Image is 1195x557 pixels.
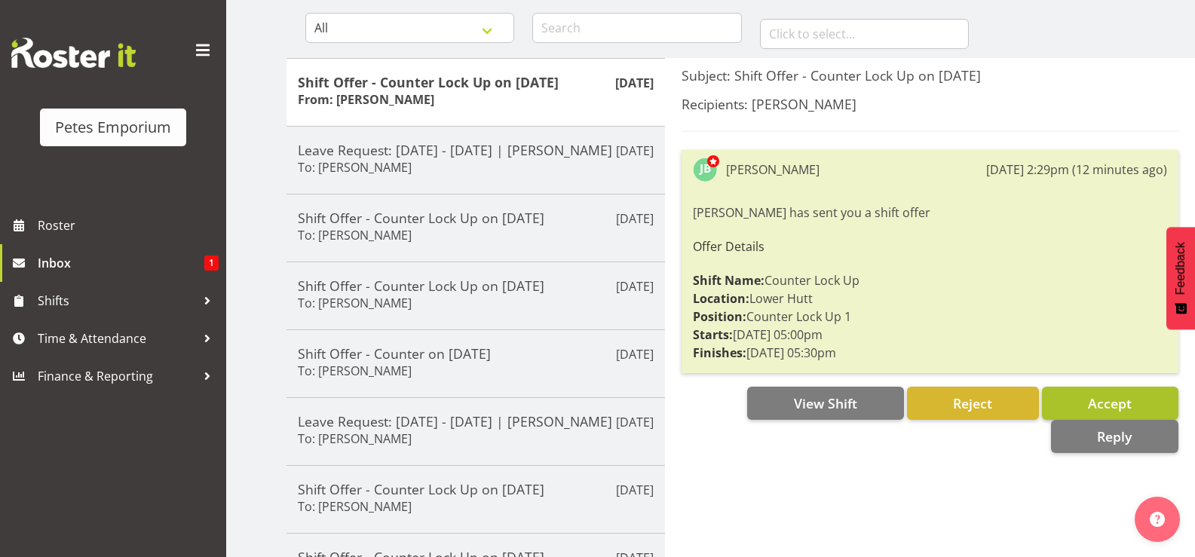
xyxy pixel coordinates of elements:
h6: To: [PERSON_NAME] [298,363,412,378]
h6: To: [PERSON_NAME] [298,431,412,446]
p: [DATE] [616,345,654,363]
div: [PERSON_NAME] has sent you a shift offer Counter Lock Up Lower Hutt Counter Lock Up 1 [DATE] 05:0... [693,200,1167,366]
strong: Finishes: [693,344,746,361]
p: [DATE] [616,277,654,295]
div: Petes Emporium [55,116,171,139]
img: help-xxl-2.png [1150,512,1165,527]
p: [DATE] [616,142,654,160]
h5: Shift Offer - Counter Lock Up on [DATE] [298,481,654,497]
span: Inbox [38,252,204,274]
h5: Shift Offer - Counter on [DATE] [298,345,654,362]
button: View Shift [747,387,903,420]
span: Accept [1088,394,1132,412]
h5: Leave Request: [DATE] - [DATE] | [PERSON_NAME] [298,142,654,158]
strong: Shift Name: [693,272,764,289]
span: Time & Attendance [38,327,196,350]
input: Search [532,13,741,43]
input: Click to select... [760,19,969,49]
span: Shifts [38,289,196,312]
p: [DATE] [615,74,654,92]
span: Feedback [1174,242,1187,295]
h5: Shift Offer - Counter Lock Up on [DATE] [298,210,654,226]
span: Finance & Reporting [38,365,196,387]
button: Accept [1042,387,1178,420]
h5: Shift Offer - Counter Lock Up on [DATE] [298,74,654,90]
span: Reject [953,394,992,412]
span: Roster [38,214,219,237]
button: Reply [1051,420,1178,453]
h5: Leave Request: [DATE] - [DATE] | [PERSON_NAME] [298,413,654,430]
h6: To: [PERSON_NAME] [298,499,412,514]
h6: To: [PERSON_NAME] [298,295,412,311]
img: Rosterit website logo [11,38,136,68]
p: [DATE] [616,210,654,228]
img: jodine-bunn132.jpg [693,158,717,182]
h6: Offer Details [693,240,1167,253]
h6: To: [PERSON_NAME] [298,228,412,243]
span: 1 [204,256,219,271]
strong: Location: [693,290,749,307]
h5: Recipients: [PERSON_NAME] [682,96,1178,112]
div: [DATE] 2:29pm (12 minutes ago) [986,161,1167,179]
h5: Subject: Shift Offer - Counter Lock Up on [DATE] [682,67,1178,84]
p: [DATE] [616,481,654,499]
span: View Shift [794,394,857,412]
h6: From: [PERSON_NAME] [298,92,434,107]
span: Reply [1097,427,1132,445]
h6: To: [PERSON_NAME] [298,160,412,175]
strong: Position: [693,308,746,325]
p: [DATE] [616,413,654,431]
strong: Starts: [693,326,733,343]
div: [PERSON_NAME] [726,161,820,179]
button: Feedback - Show survey [1166,227,1195,329]
button: Reject [907,387,1039,420]
h5: Shift Offer - Counter Lock Up on [DATE] [298,277,654,294]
